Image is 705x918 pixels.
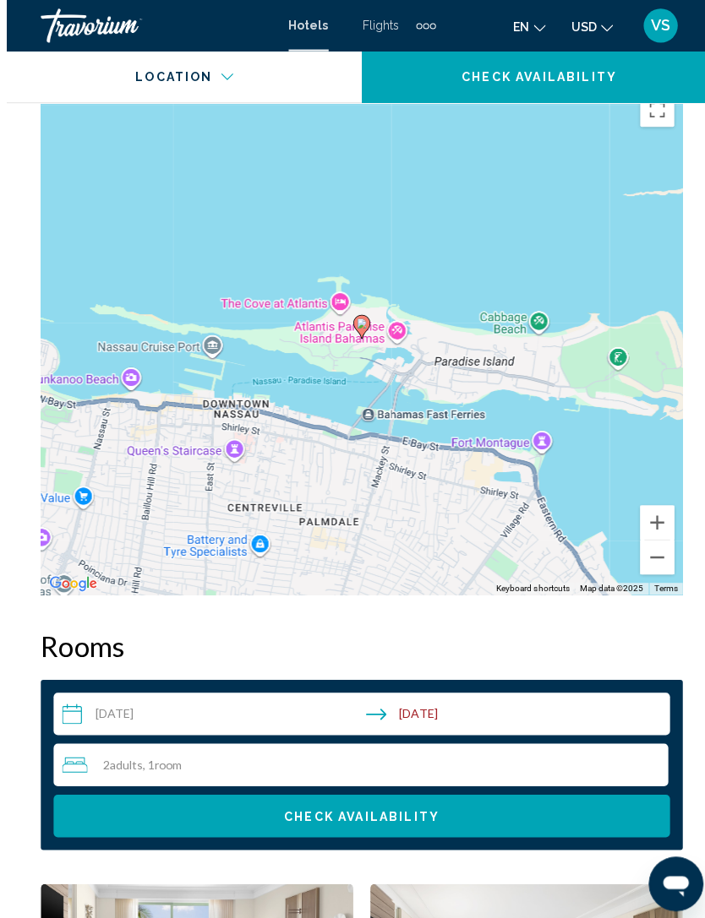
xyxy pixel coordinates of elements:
span: USD [560,20,586,34]
a: Terms (opens in new tab) [642,579,666,589]
div: Search widget [46,687,659,831]
span: Check Availability [451,70,606,84]
button: Check-in date: Sep 11, 2025 Check-out date: Sep 14, 2025 [46,687,659,730]
span: 2 [96,752,135,766]
span: VS [640,17,659,34]
a: Flights [353,19,390,32]
a: Travorium [34,8,263,42]
button: Change language [503,14,535,39]
button: Keyboard shortcuts [486,579,559,590]
span: en [503,20,519,34]
span: Check Availability [276,804,430,818]
span: Room [147,752,174,766]
button: Zoom out [629,536,663,570]
span: , 1 [135,752,174,766]
span: Adults [102,752,135,766]
button: Change currency [560,14,602,39]
button: User Menu [627,8,671,43]
img: Google [38,568,94,590]
button: Extra navigation items [407,12,426,39]
a: Open this area in Google Maps (opens a new window) [38,568,94,590]
h2: Rooms [34,624,671,658]
button: Zoom in [629,502,663,535]
a: Hotels [280,19,320,32]
span: Map data ©2025 [569,579,632,589]
button: Travelers: 2 adults, 0 children [46,738,659,780]
button: Check Availability [46,789,659,831]
iframe: Button to launch messaging window [637,850,691,904]
button: Check Availability [352,51,705,101]
button: Toggle fullscreen view [629,92,663,126]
